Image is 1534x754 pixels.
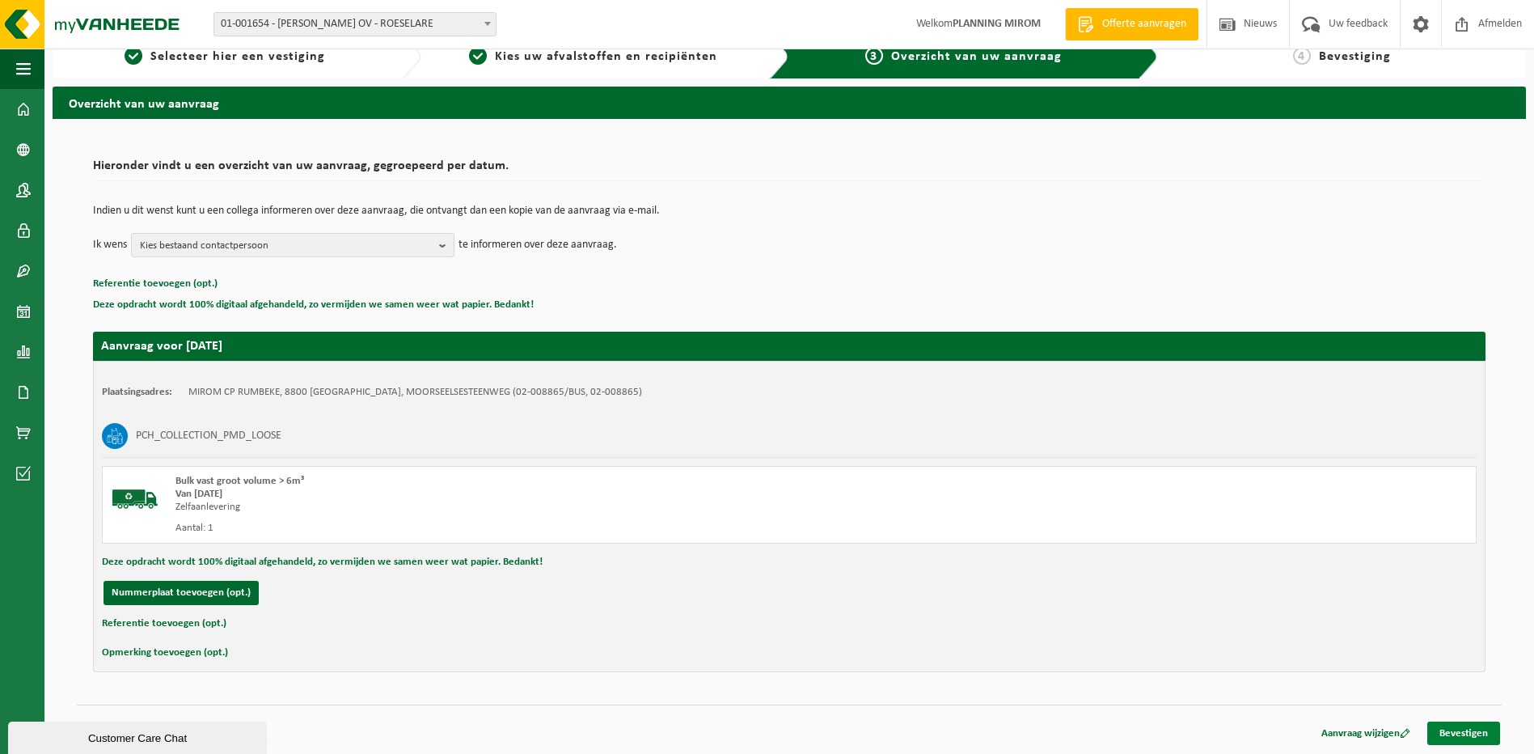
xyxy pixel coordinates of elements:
button: Kies bestaand contactpersoon [131,233,454,257]
p: Indien u dit wenst kunt u een collega informeren over deze aanvraag, die ontvangt dan een kopie v... [93,205,1485,217]
span: 1 [125,47,142,65]
a: 2Kies uw afvalstoffen en recipiënten [429,47,758,66]
strong: Van [DATE] [175,489,222,499]
a: Aanvraag wijzigen [1309,722,1422,745]
strong: Plaatsingsadres: [102,387,172,397]
h3: PCH_COLLECTION_PMD_LOOSE [136,423,281,449]
span: Offerte aanvragen [1098,16,1190,32]
button: Deze opdracht wordt 100% digitaal afgehandeld, zo vermijden we samen weer wat papier. Bedankt! [102,552,543,573]
button: Opmerking toevoegen (opt.) [102,642,228,663]
a: Offerte aanvragen [1065,8,1198,40]
h2: Hieronder vindt u een overzicht van uw aanvraag, gegroepeerd per datum. [93,159,1485,181]
span: 01-001654 - MIROM ROESELARE OV - ROESELARE [213,12,497,36]
span: 01-001654 - MIROM ROESELARE OV - ROESELARE [214,13,496,36]
span: Selecteer hier een vestiging [150,50,325,63]
strong: PLANNING MIROM [953,18,1041,30]
span: Kies bestaand contactpersoon [140,234,433,258]
a: 1Selecteer hier een vestiging [61,47,389,66]
button: Deze opdracht wordt 100% digitaal afgehandeld, zo vermijden we samen weer wat papier. Bedankt! [93,294,534,316]
span: 3 [865,47,883,65]
span: Bevestiging [1319,50,1391,63]
span: Overzicht van uw aanvraag [891,50,1062,63]
span: 4 [1293,47,1311,65]
div: Zelfaanlevering [175,501,854,514]
h2: Overzicht van uw aanvraag [53,87,1526,118]
strong: Aanvraag voor [DATE] [101,340,222,353]
p: Ik wens [93,233,127,257]
span: Bulk vast groot volume > 6m³ [175,476,304,486]
span: Kies uw afvalstoffen en recipiënten [495,50,717,63]
img: BL-SO-LV.png [111,475,159,523]
span: 2 [469,47,487,65]
div: Aantal: 1 [175,522,854,535]
iframe: chat widget [8,718,270,754]
p: te informeren over deze aanvraag. [459,233,617,257]
button: Nummerplaat toevoegen (opt.) [104,581,259,605]
td: MIROM CP RUMBEKE, 8800 [GEOGRAPHIC_DATA], MOORSEELSESTEENWEG (02-008865/BUS, 02-008865) [188,386,642,399]
button: Referentie toevoegen (opt.) [102,613,226,634]
a: Bevestigen [1427,722,1500,745]
button: Referentie toevoegen (opt.) [93,273,218,294]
